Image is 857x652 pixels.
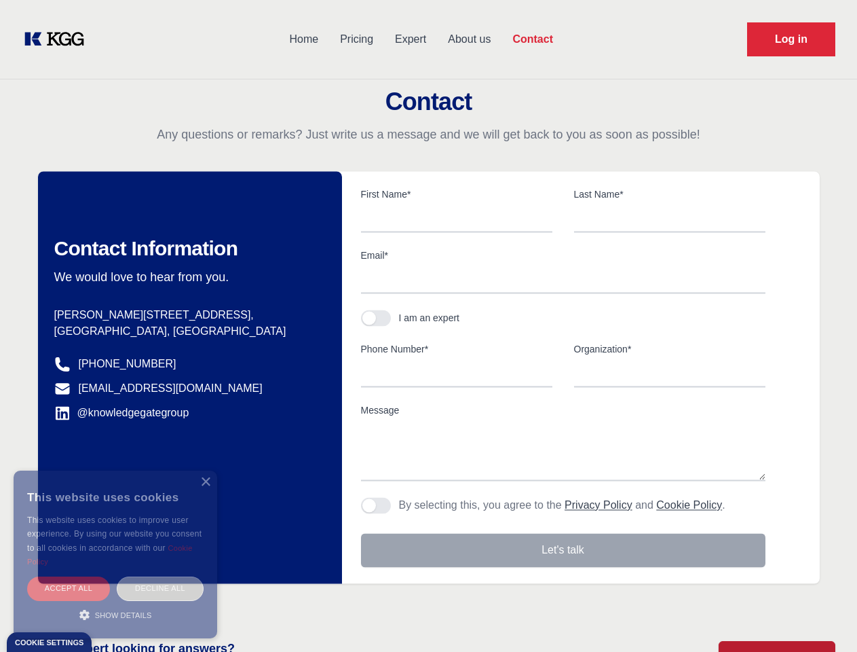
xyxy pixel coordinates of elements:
div: Decline all [117,577,204,600]
a: [PHONE_NUMBER] [79,356,176,372]
a: Pricing [329,22,384,57]
div: Close [200,477,210,488]
div: Accept all [27,577,110,600]
a: KOL Knowledge Platform: Talk to Key External Experts (KEE) [22,29,95,50]
a: Request Demo [747,22,835,56]
p: [GEOGRAPHIC_DATA], [GEOGRAPHIC_DATA] [54,323,320,340]
p: Any questions or remarks? Just write us a message and we will get back to you as soon as possible! [16,126,841,143]
label: Message [361,403,765,417]
a: Home [278,22,329,57]
span: This website uses cookies to improve user experience. By using our website you consent to all coo... [27,515,202,553]
a: About us [437,22,501,57]
h2: Contact [16,88,841,115]
label: Email* [361,249,765,262]
label: Phone Number* [361,342,552,356]
div: Show details [27,608,204,621]
label: Last Name* [574,187,765,201]
div: Cookie settings [15,639,83,647]
a: @knowledgegategroup [54,405,189,421]
span: Show details [95,611,152,619]
iframe: Chat Widget [789,587,857,652]
a: [EMAIL_ADDRESS][DOMAIN_NAME] [79,380,263,397]
p: By selecting this, you agree to the and . [399,497,725,513]
a: Expert [384,22,437,57]
p: We would love to hear from you. [54,269,320,285]
label: First Name* [361,187,552,201]
div: This website uses cookies [27,481,204,513]
a: Privacy Policy [565,499,632,511]
p: [PERSON_NAME][STREET_ADDRESS], [54,307,320,323]
button: Let's talk [361,533,765,567]
a: Cookie Policy [656,499,722,511]
a: Cookie Policy [27,544,193,566]
label: Organization* [574,342,765,356]
div: I am an expert [399,311,460,325]
a: Contact [501,22,564,57]
h2: Contact Information [54,236,320,261]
